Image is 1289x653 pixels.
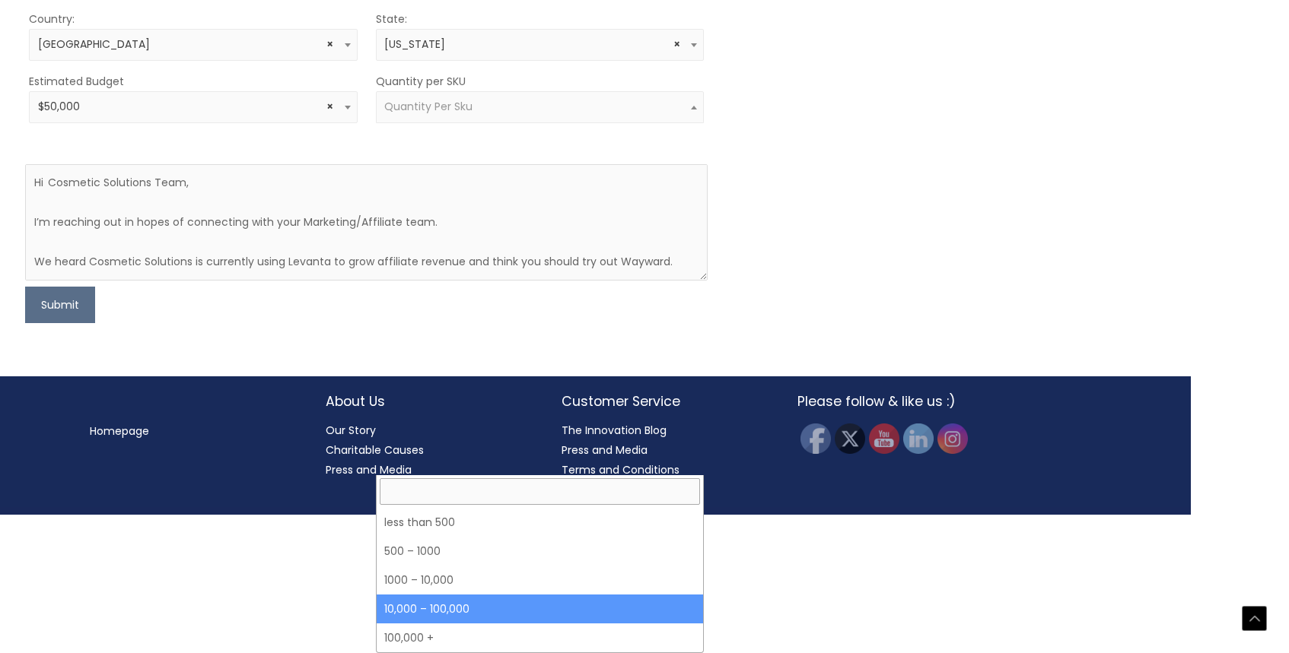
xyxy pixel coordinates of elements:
span: Washington [384,37,695,52]
span: $50,000 [29,91,357,123]
span: $50,000 [38,100,349,114]
span: Remove all items [326,37,333,52]
a: Terms and Conditions [562,462,680,477]
label: State: [376,9,407,29]
span: Remove all items [326,100,333,114]
li: 100,000 + [377,623,703,652]
span: United States [38,37,349,52]
span: Quantity Per Sku [384,99,473,114]
li: 10,000 – 100,000 [377,594,703,623]
li: 500 – 1000 [377,537,703,566]
a: Press and Media [326,462,412,477]
nav: Customer Service [562,420,767,499]
button: Submit [25,287,95,323]
span: Remove all items [673,37,680,52]
a: Charitable Causes [326,442,424,458]
label: Estimated Budget [29,71,124,91]
span: United States [29,29,357,61]
h2: About Us [326,391,531,411]
label: Quantity per SKU [376,71,466,91]
nav: Menu [90,421,295,441]
span: Washington [376,29,704,61]
a: The Innovation Blog [562,423,667,438]
li: less than 500 [377,508,703,537]
img: Facebook [800,423,831,454]
li: 1000 – 10,000 [377,566,703,594]
a: Our Story [326,423,376,438]
h2: Please follow & like us :) [797,391,1003,411]
img: Twitter [835,423,865,454]
nav: About Us [326,420,531,480]
a: Press and Media [562,442,648,458]
a: Homepage [90,423,149,439]
label: Country: [29,9,75,29]
h2: Customer Service [562,391,767,411]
